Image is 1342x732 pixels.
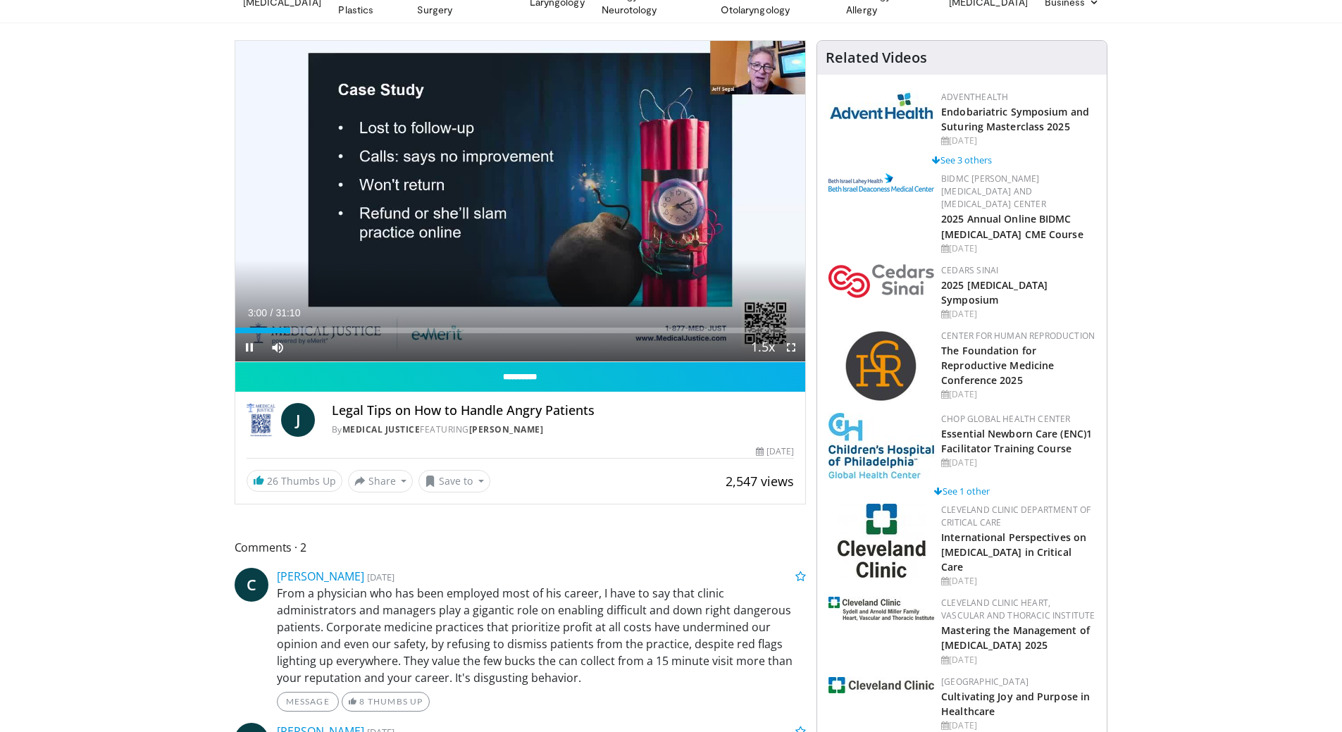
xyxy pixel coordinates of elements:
button: Pause [235,333,263,361]
a: Cedars Sinai [941,264,998,276]
a: 2025 Annual Online BIDMC [MEDICAL_DATA] CME Course [941,212,1083,240]
img: 5f0cf59e-536a-4b30-812c-ea06339c9532.jpg.150x105_q85_autocrop_double_scale_upscale_version-0.2.jpg [838,504,926,578]
div: [DATE] [941,388,1095,401]
img: d536a004-a009-4cb9-9ce6-f9f56c670ef5.jpg.150x105_q85_autocrop_double_scale_upscale_version-0.2.jpg [828,597,934,621]
a: Cleveland Clinic Department of Critical Care [941,504,1091,528]
a: CHOP Global Health Center [941,413,1070,425]
img: c96b19ec-a48b-46a9-9095-935f19585444.png.150x105_q85_autocrop_double_scale_upscale_version-0.2.png [828,173,934,192]
div: [DATE] [941,719,1095,732]
a: Cleveland Clinic Heart, Vascular and Thoracic Institute [941,597,1095,621]
div: [DATE] [941,135,1095,147]
video-js: Video Player [235,41,806,362]
button: Mute [263,333,292,361]
button: Share [348,470,414,492]
span: 3:00 [248,307,267,318]
a: Medical Justice [342,423,421,435]
a: 26 Thumbs Up [247,470,342,492]
a: International Perspectives on [MEDICAL_DATA] in Critical Care [941,531,1086,573]
img: 1ef99228-8384-4f7a-af87-49a18d542794.png.150x105_q85_autocrop_double_scale_upscale_version-0.2.jpg [828,677,934,693]
button: Fullscreen [777,333,805,361]
span: 2,547 views [726,473,794,490]
span: 31:10 [275,307,300,318]
h4: Related Videos [826,49,927,66]
span: 8 [359,696,365,707]
img: Medical Justice [247,403,275,437]
button: Playback Rate [749,333,777,361]
a: Cultivating Joy and Purpose in Healthcare [941,690,1090,718]
a: AdventHealth [941,91,1008,103]
a: Center for Human Reproduction [941,330,1095,342]
span: 26 [267,474,278,488]
p: From a physician who has been employed most of his career, I have to say that clinic administrato... [277,585,807,686]
a: [PERSON_NAME] [469,423,544,435]
img: 7e905080-f4a2-4088-8787-33ce2bef9ada.png.150x105_q85_autocrop_double_scale_upscale_version-0.2.png [828,264,934,298]
a: Message [277,692,339,712]
a: [GEOGRAPHIC_DATA] [941,676,1029,688]
div: [DATE] [941,308,1095,321]
div: By FEATURING [332,423,795,436]
div: [DATE] [756,445,794,458]
img: c058e059-5986-4522-8e32-16b7599f4943.png.150x105_q85_autocrop_double_scale_upscale_version-0.2.png [845,330,919,404]
span: / [271,307,273,318]
a: See 3 others [932,154,992,166]
a: 8 Thumbs Up [342,692,430,712]
a: J [281,403,315,437]
a: [PERSON_NAME] [277,569,364,584]
img: 5c3c682d-da39-4b33-93a5-b3fb6ba9580b.jpg.150x105_q85_autocrop_double_scale_upscale_version-0.2.jpg [828,91,934,120]
a: The Foundation for Reproductive Medicine Conference 2025 [941,344,1054,387]
span: Comments 2 [235,538,807,557]
a: Mastering the Management of [MEDICAL_DATA] 2025 [941,624,1090,652]
div: [DATE] [941,654,1095,666]
div: Progress Bar [235,328,806,333]
button: Save to [418,470,490,492]
h4: Legal Tips on How to Handle Angry Patients [332,403,795,418]
div: [DATE] [941,242,1095,255]
a: See 1 other [934,485,990,497]
img: 8fbf8b72-0f77-40e1-90f4-9648163fd298.jpg.150x105_q85_autocrop_double_scale_upscale_version-0.2.jpg [828,413,934,478]
a: BIDMC [PERSON_NAME][MEDICAL_DATA] and [MEDICAL_DATA] Center [941,173,1046,210]
a: Endobariatric Symposium and Suturing Masterclass 2025 [941,105,1089,133]
div: [DATE] [941,575,1095,588]
a: 2025 [MEDICAL_DATA] Symposium [941,278,1048,306]
div: [DATE] [941,457,1095,469]
a: Essential Newborn Care (ENC)1 Facilitator Training Course [941,427,1092,455]
small: [DATE] [367,571,394,583]
a: C [235,568,268,602]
